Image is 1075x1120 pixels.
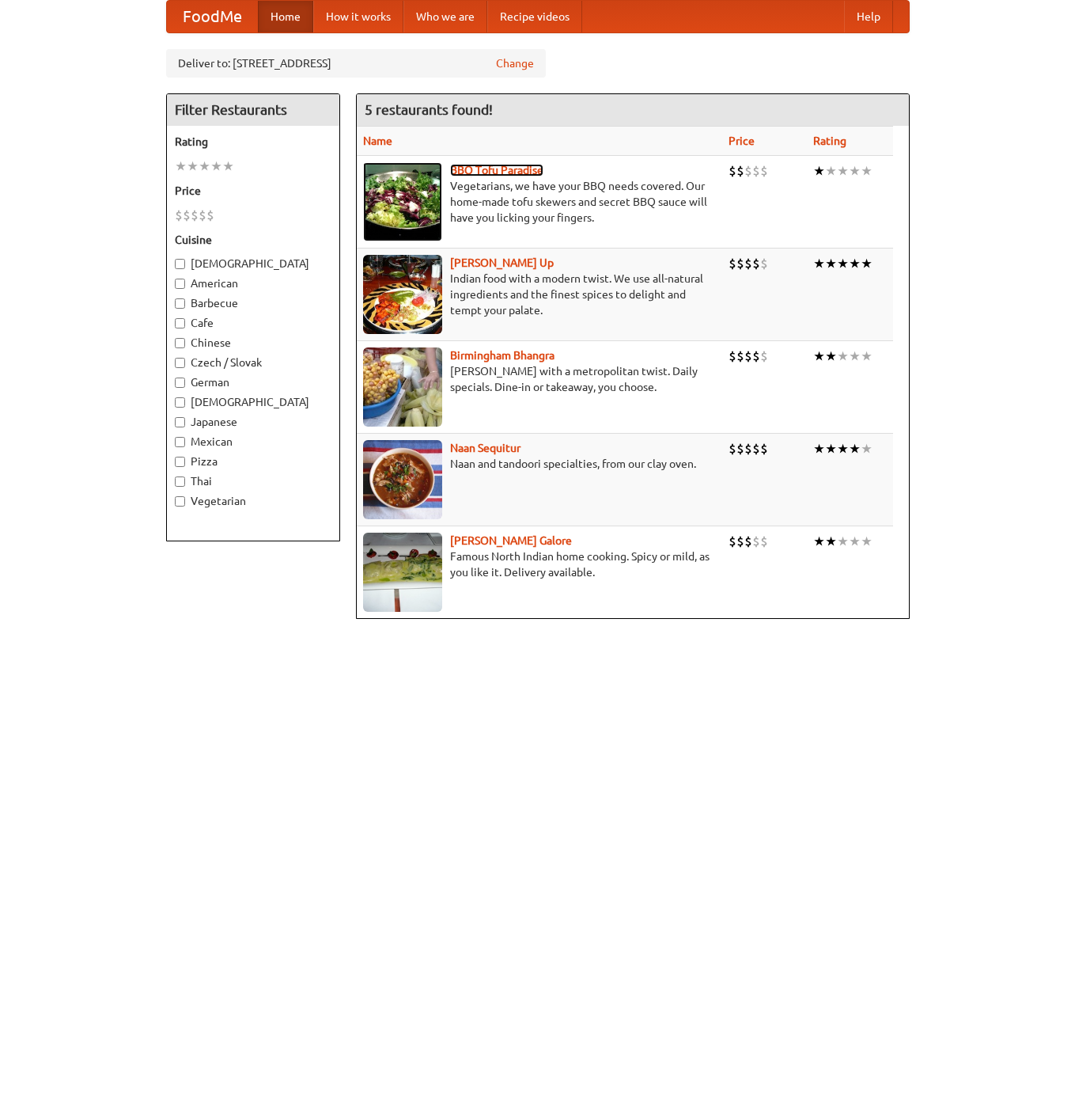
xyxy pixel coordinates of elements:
[199,158,210,175] li: ★
[175,355,331,370] label: Czech / Slovak
[175,454,331,469] label: Pizza
[844,1,893,32] a: Help
[496,55,534,71] a: Change
[450,442,520,454] a: Naan Sequitur
[744,255,752,272] li: $
[861,440,872,457] li: ★
[861,533,872,550] li: ★
[313,1,403,32] a: How it works
[729,135,755,147] a: Price
[363,440,442,519] img: naansequitur.jpg
[736,440,744,457] li: $
[825,533,837,550] li: ★
[760,255,768,272] li: $
[175,275,331,291] label: American
[729,255,736,272] li: $
[175,358,185,368] input: Czech / Slovak
[825,440,837,457] li: ★
[175,256,331,271] label: [DEMOGRAPHIC_DATA]
[175,207,183,224] li: $
[760,440,768,457] li: $
[166,49,546,78] div: Deliver to: [STREET_ADDRESS]
[752,162,760,180] li: $
[813,440,825,457] li: ★
[744,162,752,180] li: $
[206,207,214,224] li: $
[861,347,872,365] li: ★
[760,162,768,180] li: $
[175,417,185,427] input: Japanese
[729,347,736,365] li: $
[744,440,752,457] li: $
[837,255,849,272] li: ★
[363,347,442,427] img: bhangra.jpg
[450,164,543,177] a: BBQ Tofu Paradise
[752,533,760,550] li: $
[744,533,752,550] li: $
[729,440,736,457] li: $
[175,259,185,269] input: [DEMOGRAPHIC_DATA]
[837,533,849,550] li: ★
[736,533,744,550] li: $
[363,271,717,318] p: Indian food with a modern twist. We use all-natural ingredients and the finest spices to delight ...
[813,162,825,180] li: ★
[175,394,331,410] label: [DEMOGRAPHIC_DATA]
[736,255,744,272] li: $
[175,315,331,331] label: Cafe
[813,135,846,147] a: Rating
[175,434,331,450] label: Mexican
[175,476,185,487] input: Thai
[813,255,825,272] li: ★
[450,534,572,547] b: [PERSON_NAME] Galore
[363,178,717,226] p: Vegetarians, we have your BBQ needs covered. Our home-made tofu skewers and secret BBQ sauce will...
[175,397,185,408] input: [DEMOGRAPHIC_DATA]
[175,295,331,311] label: Barbecue
[744,347,752,365] li: $
[167,94,339,126] h4: Filter Restaurants
[363,135,392,147] a: Name
[187,158,199,175] li: ★
[175,183,331,199] h5: Price
[450,349,555,362] a: Birmingham Bhangra
[363,363,717,395] p: [PERSON_NAME] with a metropolitan twist. Daily specials. Dine-in or takeaway, you choose.
[183,207,191,224] li: $
[849,440,861,457] li: ★
[849,533,861,550] li: ★
[849,347,861,365] li: ★
[752,347,760,365] li: $
[752,440,760,457] li: $
[199,207,206,224] li: $
[222,158,234,175] li: ★
[861,162,872,180] li: ★
[175,338,185,348] input: Chinese
[837,440,849,457] li: ★
[837,347,849,365] li: ★
[760,533,768,550] li: $
[175,473,331,489] label: Thai
[175,493,331,509] label: Vegetarian
[363,533,442,612] img: currygalore.jpg
[487,1,582,32] a: Recipe videos
[175,318,185,328] input: Cafe
[258,1,313,32] a: Home
[849,255,861,272] li: ★
[175,335,331,351] label: Chinese
[175,134,331,150] h5: Rating
[363,456,717,472] p: Naan and tandoori specialties, from our clay oven.
[191,207,199,224] li: $
[363,162,442,241] img: tofuparadise.jpg
[175,158,187,175] li: ★
[813,347,825,365] li: ★
[861,255,872,272] li: ★
[729,533,736,550] li: $
[760,347,768,365] li: $
[175,496,185,507] input: Vegetarian
[813,533,825,550] li: ★
[849,162,861,180] li: ★
[736,162,744,180] li: $
[363,549,717,580] p: Famous North Indian home cooking. Spicy or mild, as you like it. Delivery available.
[365,102,493,117] ng-pluralize: 5 restaurants found!
[825,162,837,180] li: ★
